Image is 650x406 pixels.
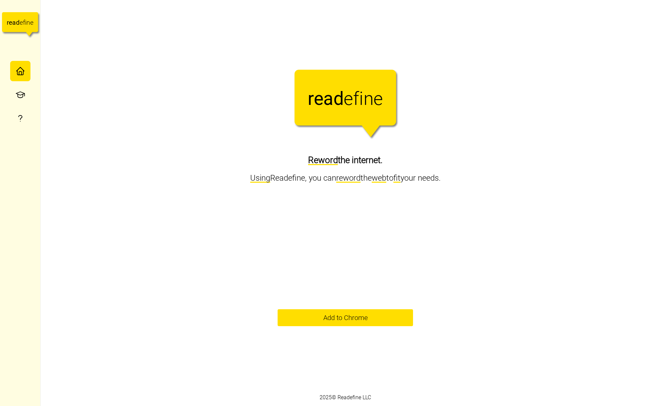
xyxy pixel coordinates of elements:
[324,88,333,109] tspan: a
[316,390,374,405] div: 2025 © Readefine LLC
[9,19,12,26] tspan: e
[30,19,34,26] tspan: e
[336,173,361,183] span: reword
[393,173,400,183] span: fit
[20,19,23,26] tspan: e
[364,88,374,109] tspan: n
[308,154,383,166] h2: the internet.
[323,310,368,326] span: Chrome
[308,155,338,165] span: Reword
[7,19,9,26] tspan: r
[16,19,20,26] tspan: d
[344,88,353,109] tspan: e
[359,88,363,109] tspan: i
[314,88,324,109] tspan: e
[27,19,30,26] tspan: n
[308,88,314,109] tspan: r
[250,173,270,183] span: Using
[23,19,25,26] tspan: f
[323,314,342,321] span: Add to
[2,5,38,42] a: readefine
[353,88,360,109] tspan: f
[372,173,386,183] span: web
[12,19,16,26] tspan: a
[250,172,441,184] p: Readefine, you can the to your needs.
[278,309,413,326] a: Add to Chrome
[333,88,344,109] tspan: d
[373,88,383,109] tspan: e
[25,19,26,26] tspan: i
